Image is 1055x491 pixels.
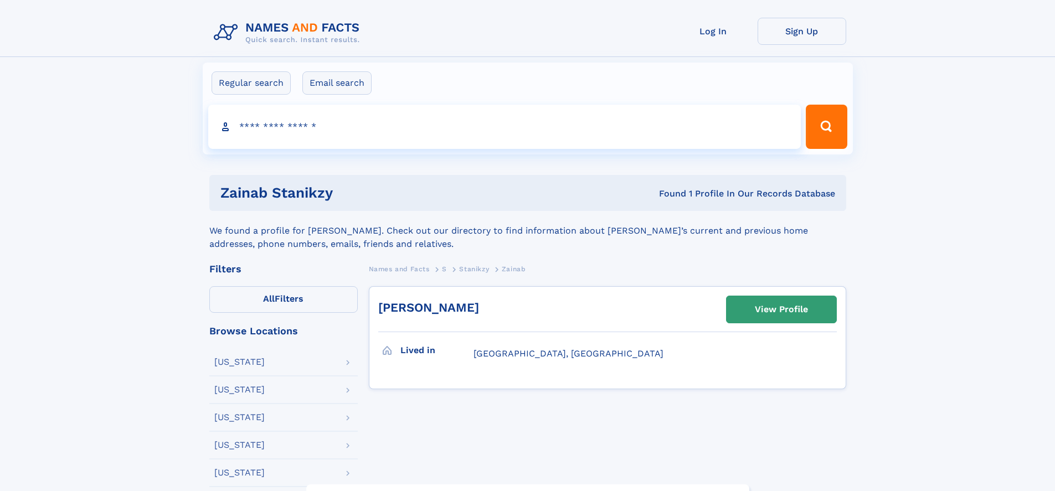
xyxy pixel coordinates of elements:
div: [US_STATE] [214,441,265,449]
a: Log In [669,18,758,45]
input: search input [208,105,801,149]
button: Search Button [806,105,847,149]
div: Browse Locations [209,326,358,336]
label: Regular search [212,71,291,95]
div: [US_STATE] [214,385,265,394]
h1: zainab stanikzy [220,186,496,200]
a: Sign Up [758,18,846,45]
span: [GEOGRAPHIC_DATA], [GEOGRAPHIC_DATA] [474,348,663,359]
span: Stanikzy [459,265,489,273]
span: All [263,293,275,304]
div: [US_STATE] [214,358,265,366]
div: [US_STATE] [214,413,265,422]
a: View Profile [727,296,836,323]
div: We found a profile for [PERSON_NAME]. Check out our directory to find information about [PERSON_N... [209,211,846,251]
h3: Lived in [400,341,474,360]
label: Email search [302,71,372,95]
img: Logo Names and Facts [209,18,369,48]
div: [US_STATE] [214,468,265,477]
div: View Profile [755,297,808,322]
div: Filters [209,264,358,274]
span: Zainab [502,265,526,273]
span: S [442,265,447,273]
a: Names and Facts [369,262,430,276]
label: Filters [209,286,358,313]
a: [PERSON_NAME] [378,301,479,314]
a: Stanikzy [459,262,489,276]
a: S [442,262,447,276]
div: Found 1 Profile In Our Records Database [496,188,835,200]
